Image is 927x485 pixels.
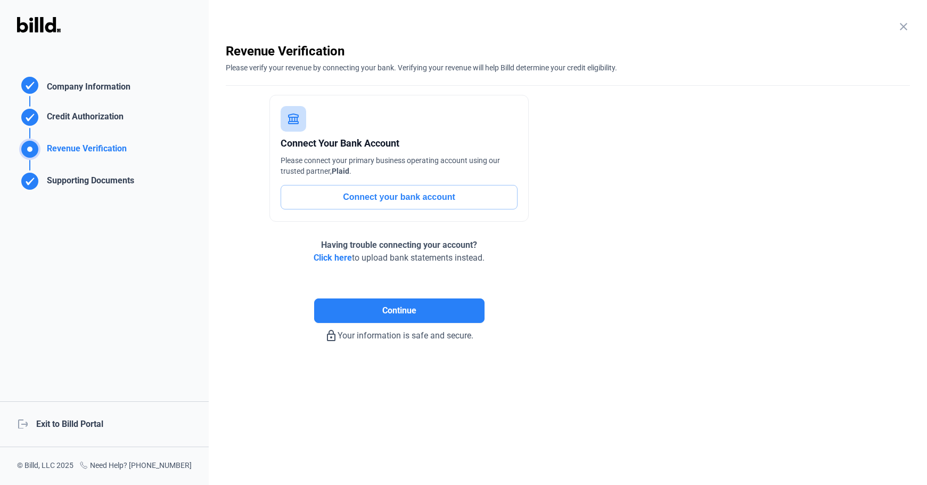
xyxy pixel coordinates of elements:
mat-icon: logout [17,418,28,429]
div: © Billd, LLC 2025 [17,460,73,472]
div: Connect Your Bank Account [281,136,518,151]
div: Please connect your primary business operating account using our trusted partner, . [281,155,518,176]
span: Continue [382,304,416,317]
div: Please verify your revenue by connecting your bank. Verifying your revenue will help Billd determ... [226,60,910,73]
div: Revenue Verification [43,142,127,160]
div: Credit Authorization [43,110,124,128]
div: Need Help? [PHONE_NUMBER] [79,460,192,472]
div: Revenue Verification [226,43,910,60]
mat-icon: lock_outline [325,329,338,342]
img: Billd Logo [17,17,61,33]
div: Your information is safe and secure. [226,323,572,342]
span: Having trouble connecting your account? [321,240,477,250]
div: Company Information [43,80,130,96]
button: Connect your bank account [281,185,518,209]
div: to upload bank statements instead. [314,239,485,264]
div: Supporting Documents [43,174,134,192]
button: Continue [314,298,485,323]
mat-icon: close [897,20,910,33]
span: Click here [314,253,352,263]
span: Plaid [332,167,349,175]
